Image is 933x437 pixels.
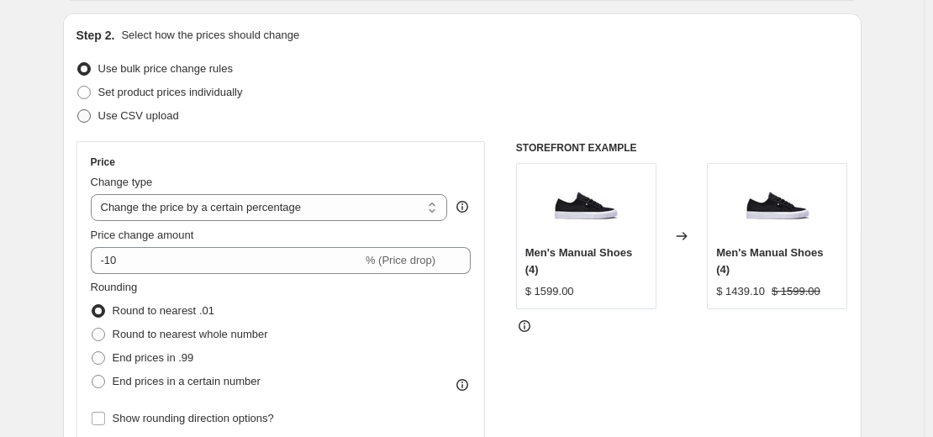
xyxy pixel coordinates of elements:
h2: Step 2. [76,27,115,44]
span: Men's Manual Shoes (4) [716,246,823,276]
span: Use bulk price change rules [98,62,233,75]
span: Rounding [91,281,138,293]
span: Use CSV upload [98,109,179,122]
span: Price change amount [91,229,194,241]
span: Change type [91,176,153,188]
span: Show rounding direction options? [113,412,274,424]
img: 1_80x.webp [552,172,619,240]
h3: Price [91,155,115,169]
input: -15 [91,247,362,274]
div: help [454,198,471,215]
div: $ 1599.00 [525,283,574,300]
span: End prices in .99 [113,351,194,364]
img: 1_80x.webp [744,172,811,240]
span: End prices in a certain number [113,375,261,387]
div: $ 1439.10 [716,283,765,300]
h6: STOREFRONT EXAMPLE [516,141,848,155]
p: Select how the prices should change [121,27,299,44]
span: % (Price drop) [366,254,435,266]
span: Round to nearest .01 [113,304,214,317]
strike: $ 1599.00 [772,283,820,300]
span: Set product prices individually [98,86,243,98]
span: Men's Manual Shoes (4) [525,246,632,276]
span: Round to nearest whole number [113,328,268,340]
